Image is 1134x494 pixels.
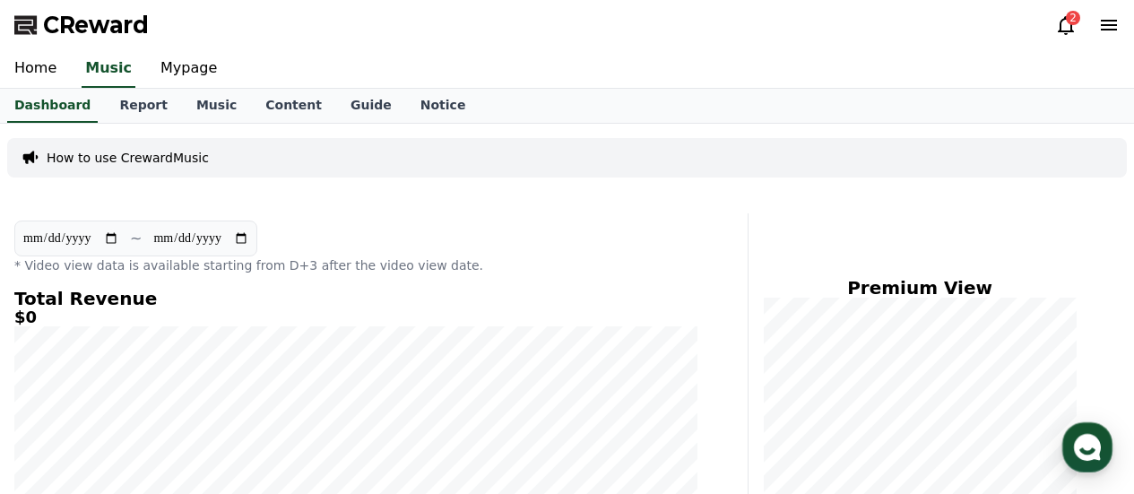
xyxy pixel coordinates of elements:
[82,50,135,88] a: Music
[763,278,1077,298] h4: Premium View
[182,89,251,123] a: Music
[336,89,406,123] a: Guide
[1066,11,1080,25] div: 2
[406,89,480,123] a: Notice
[14,289,697,308] h4: Total Revenue
[146,50,231,88] a: Mypage
[105,89,182,123] a: Report
[14,256,697,274] p: * Video view data is available starting from D+3 after the video view date.
[47,149,209,167] a: How to use CrewardMusic
[1055,14,1077,36] a: 2
[251,89,336,123] a: Content
[130,228,142,249] p: ~
[7,89,98,123] a: Dashboard
[14,308,697,326] h5: $0
[43,11,149,39] span: CReward
[14,11,149,39] a: CReward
